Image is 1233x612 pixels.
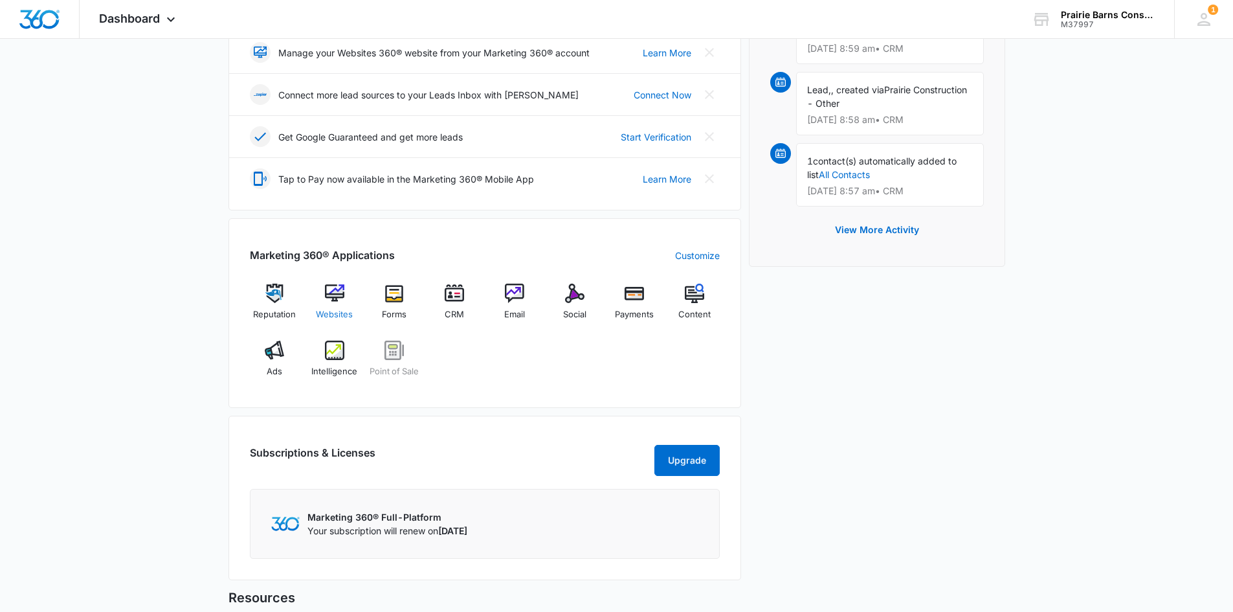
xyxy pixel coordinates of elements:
[675,249,720,262] a: Customize
[563,308,586,321] span: Social
[250,445,375,471] h2: Subscriptions & Licenses
[253,308,296,321] span: Reputation
[610,284,660,330] a: Payments
[370,341,419,387] a: Point of Sale
[382,308,406,321] span: Forms
[807,84,967,109] span: Prairie Construction - Other
[831,84,884,95] span: , created via
[228,588,1005,607] h5: Resources
[250,284,300,330] a: Reputation
[807,84,831,95] span: Lead,
[634,88,691,102] a: Connect Now
[1061,10,1155,20] div: account name
[807,155,957,180] span: contact(s) automatically added to list
[430,284,480,330] a: CRM
[643,46,691,60] a: Learn More
[278,172,534,186] p: Tap to Pay now available in the Marketing 360® Mobile App
[504,308,525,321] span: Email
[307,510,467,524] p: Marketing 360® Full-Platform
[1208,5,1218,15] span: 1
[807,155,813,166] span: 1
[678,308,711,321] span: Content
[370,284,419,330] a: Forms
[670,284,720,330] a: Content
[699,126,720,147] button: Close
[438,525,467,536] span: [DATE]
[316,308,353,321] span: Websites
[699,42,720,63] button: Close
[267,365,282,378] span: Ads
[250,247,395,263] h2: Marketing 360® Applications
[699,168,720,189] button: Close
[807,115,973,124] p: [DATE] 8:58 am • CRM
[99,12,160,25] span: Dashboard
[278,46,590,60] p: Manage your Websites 360® website from your Marketing 360® account
[822,214,932,245] button: View More Activity
[699,84,720,105] button: Close
[1061,20,1155,29] div: account id
[807,44,973,53] p: [DATE] 8:59 am • CRM
[309,284,359,330] a: Websites
[307,524,467,538] p: Your subscription will renew on
[311,365,357,378] span: Intelligence
[445,308,464,321] span: CRM
[278,88,579,102] p: Connect more lead sources to your Leads Inbox with [PERSON_NAME]
[643,172,691,186] a: Learn More
[309,341,359,387] a: Intelligence
[1208,5,1218,15] div: notifications count
[615,308,654,321] span: Payments
[370,365,419,378] span: Point of Sale
[550,284,599,330] a: Social
[271,517,300,530] img: Marketing 360 Logo
[490,284,540,330] a: Email
[807,187,973,196] p: [DATE] 8:57 am • CRM
[819,169,870,180] a: All Contacts
[654,445,720,476] button: Upgrade
[278,130,463,144] p: Get Google Guaranteed and get more leads
[621,130,691,144] a: Start Verification
[250,341,300,387] a: Ads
